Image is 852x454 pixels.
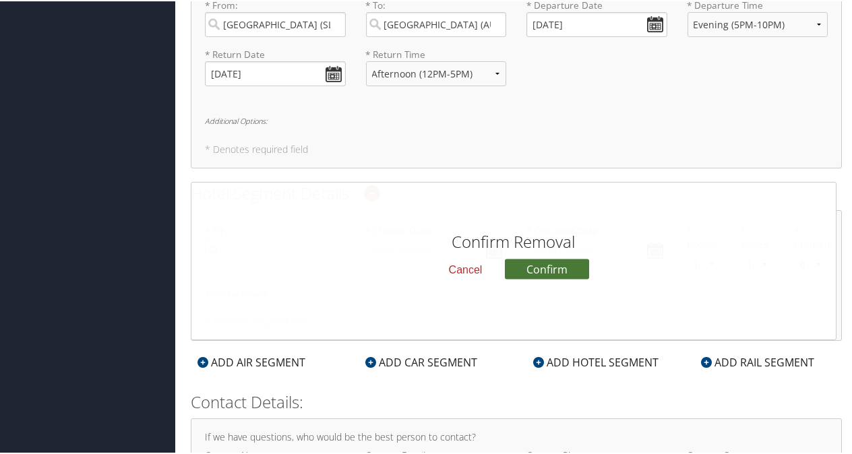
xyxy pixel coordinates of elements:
[191,389,842,412] h2: Contact Details:
[205,11,346,36] input: City or Airport Code
[205,143,828,153] h5: * Denotes required field
[205,431,828,441] h4: If we have questions, who would be the best person to contact?
[205,46,346,60] label: * Return Date
[359,353,484,369] div: ADD CAR SEGMENT
[366,46,507,60] label: * Return Time
[191,353,312,369] div: ADD AIR SEGMENT
[366,11,507,36] input: City or Airport Code
[505,257,589,278] button: Confirm
[353,229,675,252] h2: Confirm Removal
[438,257,493,280] button: Cancel
[694,353,821,369] div: ADD RAIL SEGMENT
[526,353,665,369] div: ADD HOTEL SEGMENT
[205,116,828,123] h6: Additional Options:
[688,11,828,36] select: * Departure Time
[526,11,667,36] input: MM/DD/YYYY
[205,60,346,85] input: MM/DD/YYYY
